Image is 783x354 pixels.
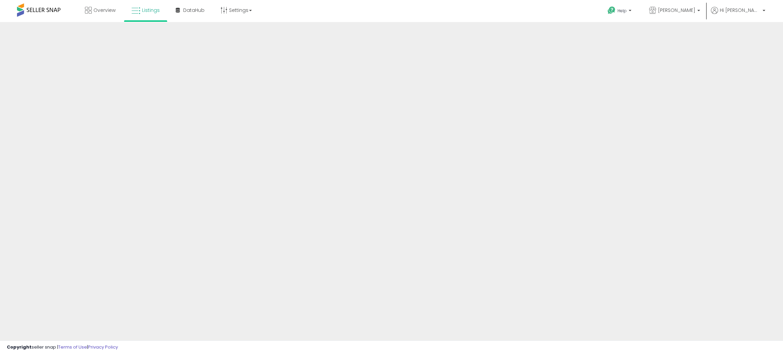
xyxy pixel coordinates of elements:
[607,6,616,15] i: Get Help
[720,7,761,14] span: Hi [PERSON_NAME]
[711,7,765,22] a: Hi [PERSON_NAME]
[93,7,116,14] span: Overview
[602,1,638,22] a: Help
[658,7,695,14] span: [PERSON_NAME]
[183,7,205,14] span: DataHub
[142,7,160,14] span: Listings
[617,8,627,14] span: Help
